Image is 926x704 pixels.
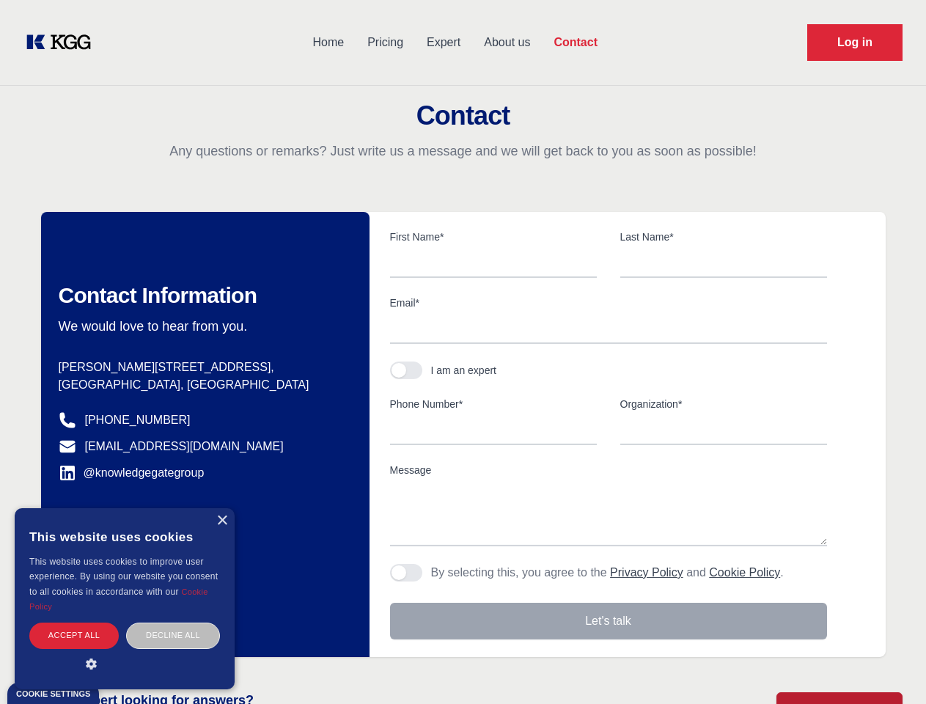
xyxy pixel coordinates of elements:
[85,438,284,455] a: [EMAIL_ADDRESS][DOMAIN_NAME]
[390,397,597,411] label: Phone Number*
[390,603,827,639] button: Let's talk
[472,23,542,62] a: About us
[85,411,191,429] a: [PHONE_NUMBER]
[29,519,220,554] div: This website uses cookies
[29,587,208,611] a: Cookie Policy
[126,623,220,648] div: Decline all
[29,557,218,597] span: This website uses cookies to improve user experience. By using our website you consent to all coo...
[853,634,926,704] iframe: Chat Widget
[59,376,346,394] p: [GEOGRAPHIC_DATA], [GEOGRAPHIC_DATA]
[59,282,346,309] h2: Contact Information
[301,23,356,62] a: Home
[542,23,609,62] a: Contact
[216,516,227,527] div: Close
[59,318,346,335] p: We would love to hear from you.
[709,566,780,579] a: Cookie Policy
[18,142,908,160] p: Any questions or remarks? Just write us a message and we will get back to you as soon as possible!
[356,23,415,62] a: Pricing
[415,23,472,62] a: Expert
[620,230,827,244] label: Last Name*
[431,564,784,582] p: By selecting this, you agree to the and .
[29,623,119,648] div: Accept all
[390,463,827,477] label: Message
[610,566,683,579] a: Privacy Policy
[23,31,103,54] a: KOL Knowledge Platform: Talk to Key External Experts (KEE)
[18,101,908,131] h2: Contact
[431,363,497,378] div: I am an expert
[59,464,205,482] a: @knowledgegategroup
[620,397,827,411] label: Organization*
[390,230,597,244] label: First Name*
[390,296,827,310] label: Email*
[16,690,90,698] div: Cookie settings
[59,359,346,376] p: [PERSON_NAME][STREET_ADDRESS],
[807,24,903,61] a: Request Demo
